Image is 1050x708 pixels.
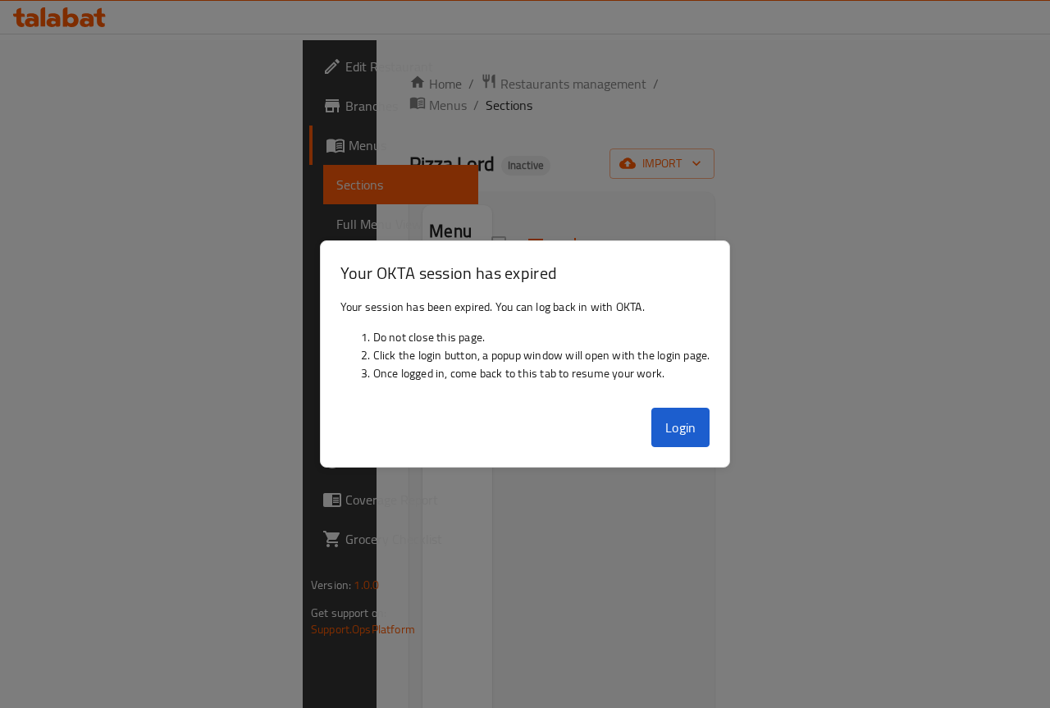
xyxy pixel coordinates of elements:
[373,328,710,346] li: Do not close this page.
[373,346,710,364] li: Click the login button, a popup window will open with the login page.
[651,408,710,447] button: Login
[373,364,710,382] li: Once logged in, come back to this tab to resume your work.
[340,261,710,285] h3: Your OKTA session has expired
[321,291,730,401] div: Your session has been expired. You can log back in with OKTA.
